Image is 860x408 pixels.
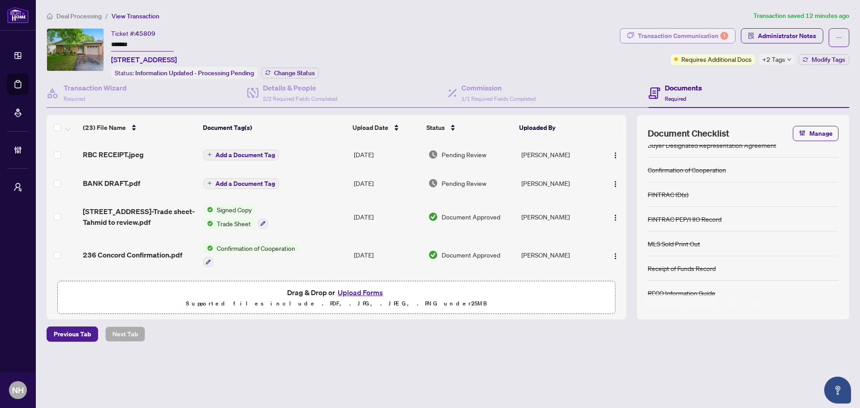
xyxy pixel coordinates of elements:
[648,239,700,249] div: MLS Sold Print Out
[612,180,619,188] img: Logo
[648,214,722,224] div: FINTRAC PEP/HIO Record
[263,95,337,102] span: 2/2 Required Fields Completed
[203,243,299,267] button: Status IconConfirmation of Cooperation
[203,205,213,215] img: Status Icon
[335,287,386,298] button: Upload Forms
[787,57,791,62] span: down
[350,140,425,169] td: [DATE]
[105,11,108,21] li: /
[203,177,279,189] button: Add a Document Tag
[428,178,438,188] img: Document Status
[648,189,688,199] div: FINTRAC ID(s)
[518,274,600,313] td: [PERSON_NAME]
[58,281,615,314] span: Drag & Drop orUpload FormsSupported files include .PDF, .JPG, .JPEG, .PNG under25MB
[63,298,610,309] p: Supported files include .PDF, .JPG, .JPEG, .PNG under 25 MB
[213,219,254,228] span: Trade Sheet
[648,165,726,175] div: Confirmation of Cooperation
[83,206,196,228] span: [STREET_ADDRESS]-Trade sheet-Tahmid to review.pdf
[79,115,199,140] th: (23) File Name
[54,327,91,341] span: Previous Tab
[263,82,337,93] h4: Details & People
[423,115,516,140] th: Status
[428,212,438,222] img: Document Status
[350,169,425,198] td: [DATE]
[648,263,716,273] div: Receipt of Funds Record
[518,236,600,275] td: [PERSON_NAME]
[648,140,776,150] div: Buyer Designated Representation Agreement
[638,29,728,43] div: Transaction Communication
[215,152,275,158] span: Add a Document Tag
[64,82,127,93] h4: Transaction Wizard
[203,243,213,253] img: Status Icon
[287,287,386,298] span: Drag & Drop or
[442,150,486,159] span: Pending Review
[105,326,145,342] button: Next Tab
[620,28,735,43] button: Transaction Communication1
[135,30,155,38] span: 45809
[199,115,349,140] th: Document Tag(s)
[83,178,140,189] span: BANK DRAFT.pdf
[518,169,600,198] td: [PERSON_NAME]
[213,243,299,253] span: Confirmation of Cooperation
[83,149,144,160] span: RBC RECEIPT.jpeg
[516,115,597,140] th: Uploaded By
[274,70,315,76] span: Change Status
[111,54,177,65] span: [STREET_ADDRESS]
[608,210,623,224] button: Logo
[442,178,486,188] span: Pending Review
[665,82,702,93] h4: Documents
[349,115,423,140] th: Upload Date
[793,126,838,141] button: Manage
[350,274,425,313] td: [DATE]
[741,28,823,43] button: Administrator Notes
[428,250,438,260] img: Document Status
[47,29,103,71] img: IMG-X12183840_1.jpg
[64,95,85,102] span: Required
[748,33,754,39] span: solution
[203,219,213,228] img: Status Icon
[518,198,600,236] td: [PERSON_NAME]
[203,205,268,229] button: Status IconSigned CopyStatus IconTrade Sheet
[83,123,126,133] span: (23) File Name
[608,147,623,162] button: Logo
[762,54,785,64] span: +2 Tags
[824,377,851,404] button: Open asap
[608,248,623,262] button: Logo
[608,176,623,190] button: Logo
[836,34,842,41] span: ellipsis
[203,178,279,189] button: Add a Document Tag
[753,11,849,21] article: Transaction saved 12 minutes ago
[12,384,24,396] span: NH
[47,326,98,342] button: Previous Tab
[758,29,816,43] span: Administrator Notes
[203,149,279,160] button: Add a Document Tag
[812,56,845,63] span: Modify Tags
[428,150,438,159] img: Document Status
[47,13,53,19] span: home
[207,181,212,185] span: plus
[7,7,29,23] img: logo
[203,150,279,160] button: Add a Document Tag
[213,205,255,215] span: Signed Copy
[612,152,619,159] img: Logo
[648,127,729,140] span: Document Checklist
[13,183,22,192] span: user-switch
[681,54,752,64] span: Requires Additional Docs
[426,123,445,133] span: Status
[215,180,275,187] span: Add a Document Tag
[207,152,212,157] span: plus
[353,123,388,133] span: Upload Date
[799,54,849,65] button: Modify Tags
[83,249,182,260] span: 236 Concord Confirmation.pdf
[442,250,500,260] span: Document Approved
[112,12,159,20] span: View Transaction
[56,12,102,20] span: Deal Processing
[461,95,536,102] span: 1/1 Required Fields Completed
[809,126,833,141] span: Manage
[261,68,319,78] button: Change Status
[665,95,686,102] span: Required
[518,140,600,169] td: [PERSON_NAME]
[648,288,715,298] div: RECO Information Guide
[612,253,619,260] img: Logo
[442,212,500,222] span: Document Approved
